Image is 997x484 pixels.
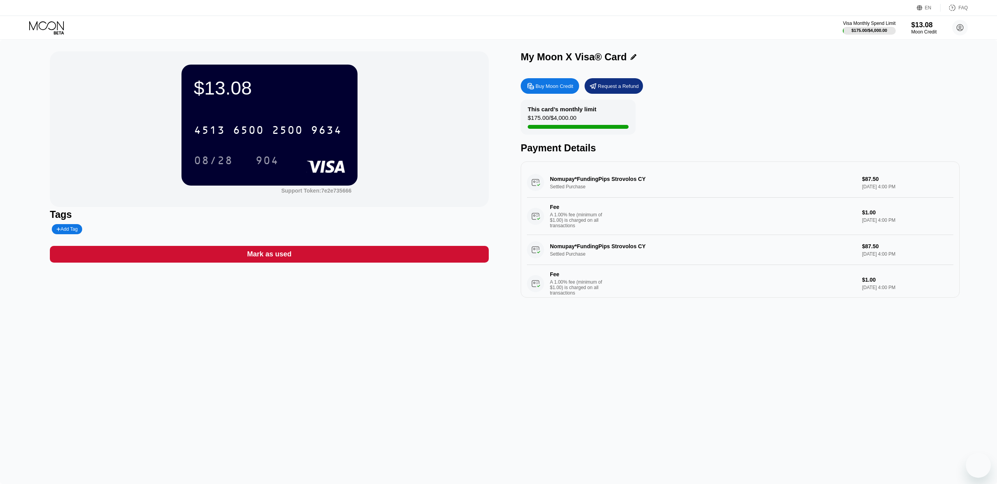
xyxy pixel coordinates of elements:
div: 4513 [194,125,225,137]
div: A 1.00% fee (minimum of $1.00) is charged on all transactions [550,212,608,228]
div: Payment Details [521,142,960,154]
div: Add Tag [56,226,78,232]
div: FAQ [941,4,968,12]
div: Mark as used [247,250,291,259]
div: EN [925,5,932,11]
div: 6500 [233,125,264,137]
div: Support Token:7e2e735666 [281,188,351,194]
div: FeeA 1.00% fee (minimum of $1.00) is charged on all transactions$1.00[DATE] 4:00 PM [527,265,953,302]
div: [DATE] 4:00 PM [862,285,953,290]
div: My Moon X Visa® Card [521,51,627,63]
div: $13.08Moon Credit [911,21,937,35]
div: A 1.00% fee (minimum of $1.00) is charged on all transactions [550,279,608,296]
div: [DATE] 4:00 PM [862,217,953,223]
div: Request a Refund [598,83,639,89]
div: 904 [250,151,285,170]
div: $175.00 / $4,000.00 [528,114,576,125]
div: Tags [50,209,489,220]
div: Add Tag [52,224,82,234]
div: $13.08 [194,77,345,99]
div: Visa Monthly Spend Limit$175.00/$4,000.00 [843,21,895,35]
div: FeeA 1.00% fee (minimum of $1.00) is charged on all transactions$1.00[DATE] 4:00 PM [527,198,953,235]
div: 08/28 [194,155,233,168]
div: $13.08 [911,21,937,29]
div: 08/28 [188,151,239,170]
div: $175.00 / $4,000.00 [851,28,887,33]
div: Buy Moon Credit [521,78,579,94]
div: Support Token: 7e2e735666 [281,188,351,194]
div: FAQ [958,5,968,11]
div: $1.00 [862,277,953,283]
div: Visa Monthly Spend Limit [843,21,895,26]
div: Buy Moon Credit [535,83,573,89]
div: 2500 [272,125,303,137]
div: Mark as used [50,246,489,263]
div: $1.00 [862,209,953,216]
div: Fee [550,204,604,210]
div: Moon Credit [911,29,937,35]
div: Request a Refund [585,78,643,94]
div: This card’s monthly limit [528,106,596,112]
iframe: Button to launch messaging window [966,453,991,478]
div: 4513650025009634 [189,120,347,140]
div: 9634 [311,125,342,137]
div: Fee [550,271,604,277]
div: 904 [255,155,279,168]
div: EN [917,4,941,12]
